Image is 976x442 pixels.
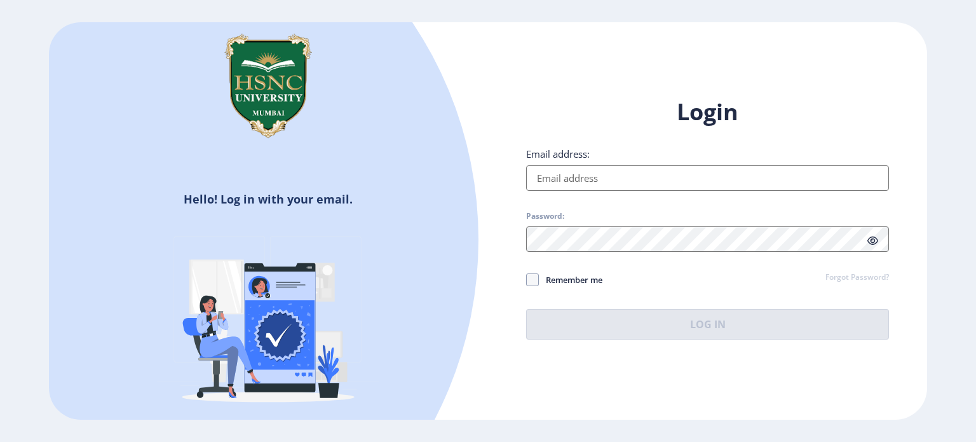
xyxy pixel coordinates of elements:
[825,272,889,284] a: Forgot Password?
[157,212,379,434] img: Verified-rafiki.svg
[526,148,590,160] label: Email address:
[526,211,564,221] label: Password:
[539,272,602,287] span: Remember me
[526,309,889,340] button: Log In
[526,165,889,191] input: Email address
[526,97,889,127] h1: Login
[205,22,332,149] img: hsnc.png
